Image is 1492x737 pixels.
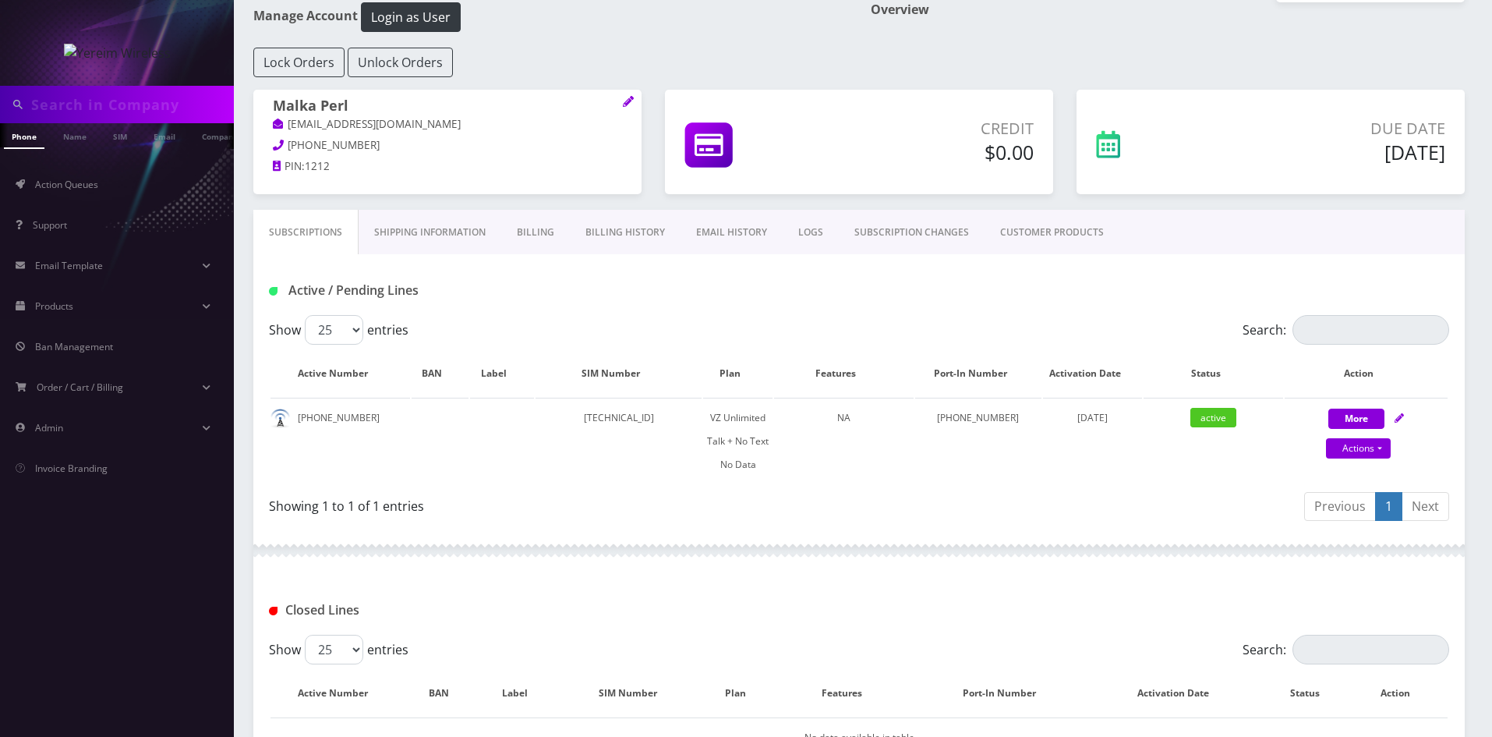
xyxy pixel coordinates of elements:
span: Action Queues [35,178,98,191]
h5: $0.00 [840,140,1034,164]
span: Order / Cart / Billing [37,381,123,394]
a: PIN: [273,159,305,175]
td: NA [774,398,914,484]
span: 1212 [305,159,330,173]
th: Port-In Number: activate to sort column ascending [915,351,1042,396]
a: SIM [105,123,135,147]
img: default.png [270,409,290,428]
th: BAN: activate to sort column ascending [412,671,482,716]
th: Port-In Number: activate to sort column ascending [921,671,1094,716]
span: Support [33,218,67,232]
th: Features: activate to sort column ascending [774,351,914,396]
img: Closed Lines [269,607,278,615]
a: 1 [1375,492,1402,521]
td: VZ Unlimited Talk + No Text No Data [703,398,772,484]
h1: Malka Perl [273,97,622,116]
th: Plan: activate to sort column ascending [703,351,772,396]
th: Active Number: activate to sort column descending [270,671,410,716]
h1: Overview [871,2,1465,17]
img: Active / Pending Lines [269,287,278,296]
a: [EMAIL_ADDRESS][DOMAIN_NAME] [273,117,461,133]
a: Login as User [358,7,461,24]
a: Shipping Information [359,210,501,255]
button: Lock Orders [253,48,345,77]
label: Show entries [269,635,408,664]
button: More [1328,409,1384,429]
h1: Manage Account [253,2,847,32]
label: Search: [1243,315,1449,345]
a: SUBSCRIPTION CHANGES [839,210,985,255]
select: Showentries [305,315,363,345]
img: Yereim Wireless [64,44,171,62]
input: Search: [1292,315,1449,345]
td: [PHONE_NUMBER] [915,398,1042,484]
select: Showentries [305,635,363,664]
a: Name [55,123,94,147]
p: Due Date [1220,117,1445,140]
button: Unlock Orders [348,48,453,77]
a: Actions [1326,438,1391,459]
a: LOGS [783,210,839,255]
h1: Active / Pending Lines [269,283,647,298]
th: Status: activate to sort column ascending [1144,351,1283,396]
p: Credit [840,117,1034,140]
span: Email Template [35,259,103,272]
a: Phone [4,123,44,149]
td: [TECHNICAL_ID] [536,398,702,484]
th: Activation Date: activate to sort column ascending [1095,671,1267,716]
a: Email [146,123,183,147]
th: Action : activate to sort column ascending [1359,671,1448,716]
th: Plan: activate to sort column ascending [709,671,779,716]
div: Showing 1 to 1 of 1 entries [269,491,847,516]
button: Login as User [361,2,461,32]
th: Action: activate to sort column ascending [1285,351,1448,396]
input: Search in Company [31,90,230,119]
label: Show entries [269,315,408,345]
a: Company [194,123,246,147]
td: [PHONE_NUMBER] [270,398,410,484]
span: Invoice Branding [35,462,108,475]
a: CUSTOMER PRODUCTS [985,210,1119,255]
th: Label: activate to sort column ascending [483,671,564,716]
span: [DATE] [1077,411,1108,424]
th: Label: activate to sort column ascending [470,351,534,396]
label: Search: [1243,635,1449,664]
a: Subscriptions [253,210,359,255]
h1: Closed Lines [269,603,647,618]
th: BAN: activate to sort column ascending [412,351,468,396]
a: Billing [501,210,570,255]
th: Status: activate to sort column ascending [1268,671,1357,716]
a: EMAIL HISTORY [681,210,783,255]
span: Admin [35,421,63,434]
a: Billing History [570,210,681,255]
th: SIM Number: activate to sort column ascending [564,671,707,716]
input: Search: [1292,635,1449,664]
th: SIM Number: activate to sort column ascending [536,351,702,396]
th: Active Number: activate to sort column ascending [270,351,410,396]
a: Previous [1304,492,1376,521]
span: Ban Management [35,340,113,353]
span: Products [35,299,73,313]
span: active [1190,408,1236,427]
a: Next [1402,492,1449,521]
th: Features: activate to sort column ascending [780,671,919,716]
h5: [DATE] [1220,140,1445,164]
th: Activation Date: activate to sort column ascending [1043,351,1142,396]
span: [PHONE_NUMBER] [288,138,380,152]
